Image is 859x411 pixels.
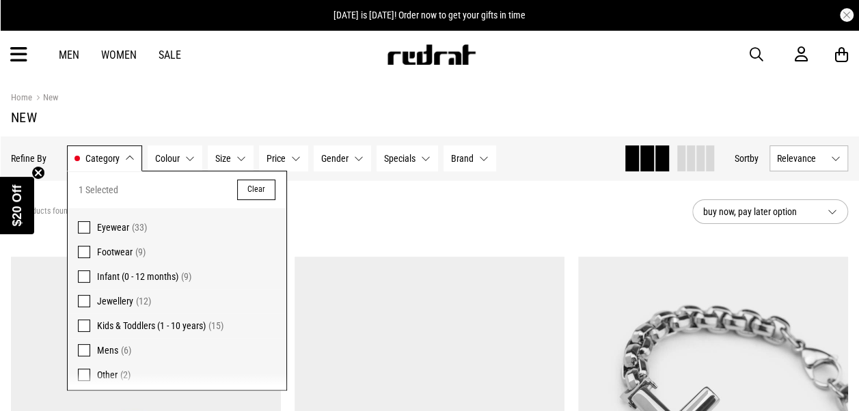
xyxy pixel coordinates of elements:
span: Eyewear [97,222,129,233]
button: Gender [314,145,371,171]
span: Kids & Toddlers (1 - 10 years) [97,320,206,331]
span: Price [267,153,286,164]
span: Other [97,369,118,380]
span: 1 Selected [79,182,118,198]
button: Open LiveChat chat widget [11,5,52,46]
button: Sortby [735,150,759,167]
span: Gender [321,153,349,164]
span: (12) [136,296,151,307]
span: (9) [135,246,146,257]
span: [DATE] is [DATE]! Order now to get your gifts in time [333,10,526,20]
a: Sale [159,48,181,61]
span: Size [215,153,231,164]
a: New [32,92,58,105]
button: buy now, pay later option [692,199,848,224]
span: Category [85,153,120,164]
span: $20 Off [10,184,24,226]
div: Category [67,171,287,391]
span: (15) [208,320,223,331]
a: Women [101,48,137,61]
span: buy now, pay later option [703,203,817,220]
span: Jewellery [97,296,133,307]
span: Infant (0 - 12 months) [97,271,178,282]
button: Relevance [769,145,848,171]
button: Colour [148,145,202,171]
h1: New [11,109,848,126]
button: Close teaser [31,166,45,180]
span: 12 products found [11,206,72,217]
span: (6) [121,345,131,356]
span: Footwear [97,246,133,257]
p: Refine By [11,153,46,164]
img: Redrat logo [386,44,476,65]
span: (2) [120,369,131,380]
button: Price [259,145,308,171]
a: Home [11,92,32,102]
button: Category [67,145,142,171]
a: Men [59,48,79,61]
button: Specials [377,145,438,171]
span: Specials [384,153,415,164]
span: Relevance [777,153,826,164]
span: (33) [132,222,147,233]
button: Clear [237,180,275,200]
button: Brand [444,145,496,171]
span: by [750,153,759,164]
button: Size [208,145,254,171]
span: Brand [451,153,474,164]
span: Mens [97,345,118,356]
span: (9) [181,271,191,282]
span: Colour [155,153,180,164]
